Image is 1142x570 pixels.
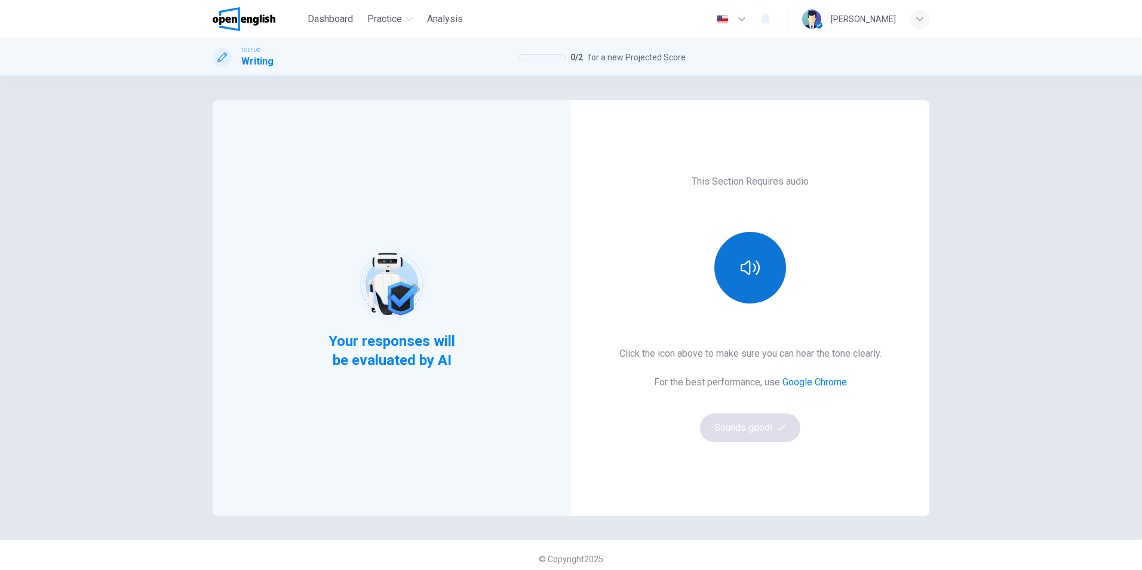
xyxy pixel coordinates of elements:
div: [PERSON_NAME] [831,12,896,26]
span: for a new Projected Score [588,50,686,65]
a: OpenEnglish logo [213,7,303,31]
img: OpenEnglish logo [213,7,275,31]
img: en [715,15,730,24]
img: Profile picture [802,10,821,29]
h6: Click the icon above to make sure you can hear the tone clearly. [619,347,882,361]
img: robot icon [354,246,429,322]
h6: For the best performance, use [654,375,847,390]
span: Analysis [427,12,463,26]
span: Your responses will be evaluated by AI [320,332,465,370]
a: Google Chrome [782,376,847,388]
span: Dashboard [308,12,353,26]
span: 0 / 2 [570,50,583,65]
span: Practice [367,12,402,26]
span: © Copyright 2025 [539,554,603,564]
h6: This Section Requires audio [692,174,809,189]
h1: Writing [241,54,274,69]
button: Analysis [422,8,468,30]
span: TOEFL® [241,46,260,54]
button: Practice [363,8,417,30]
button: Dashboard [303,8,358,30]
